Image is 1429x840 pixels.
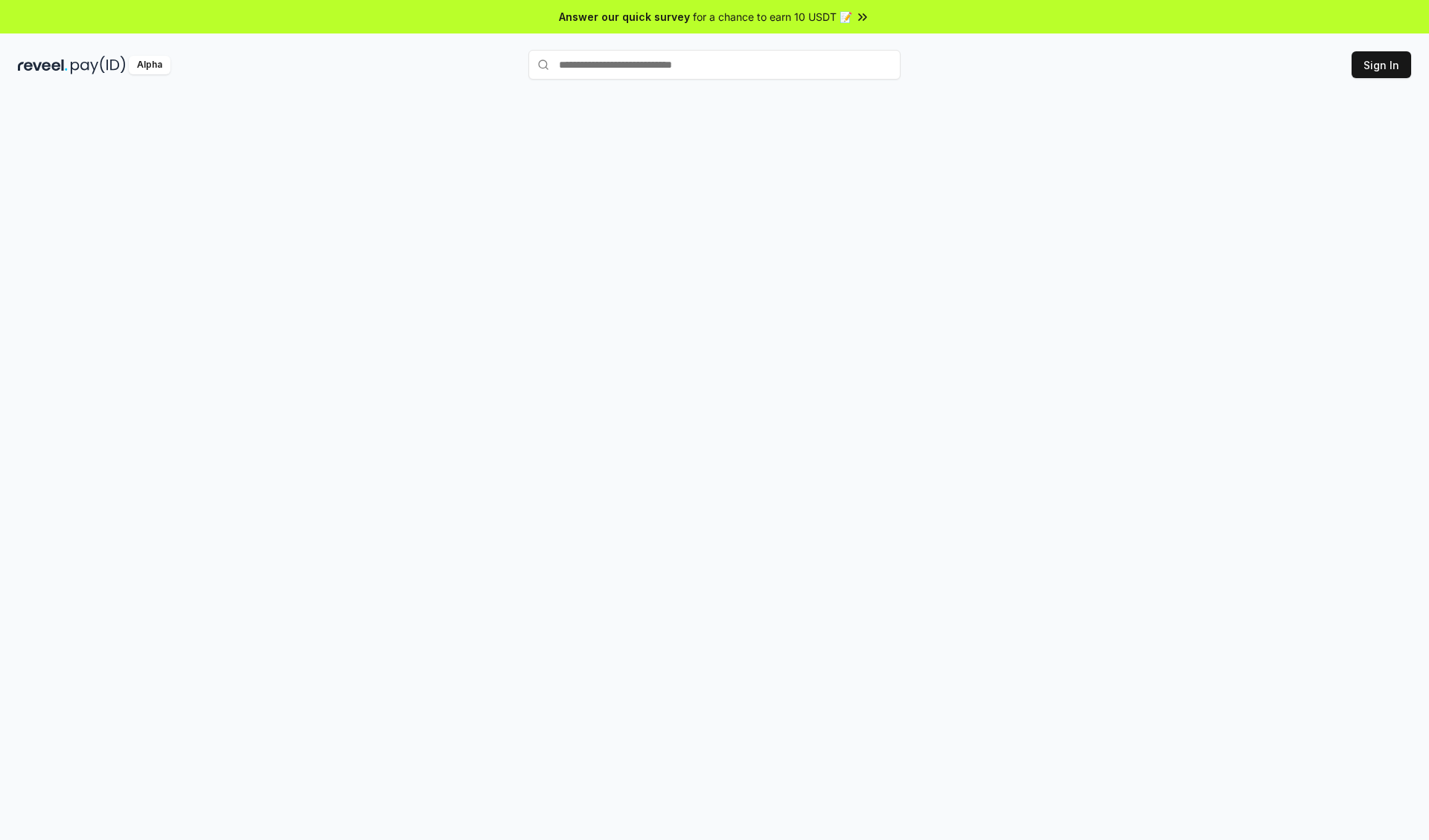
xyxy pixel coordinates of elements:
button: Sign In [1352,51,1411,78]
span: for a chance to earn 10 USDT 📝 [693,9,852,25]
img: pay_id [71,56,126,74]
div: Alpha [129,56,170,74]
span: Answer our quick survey [559,9,690,25]
img: reveel_dark [18,56,68,74]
